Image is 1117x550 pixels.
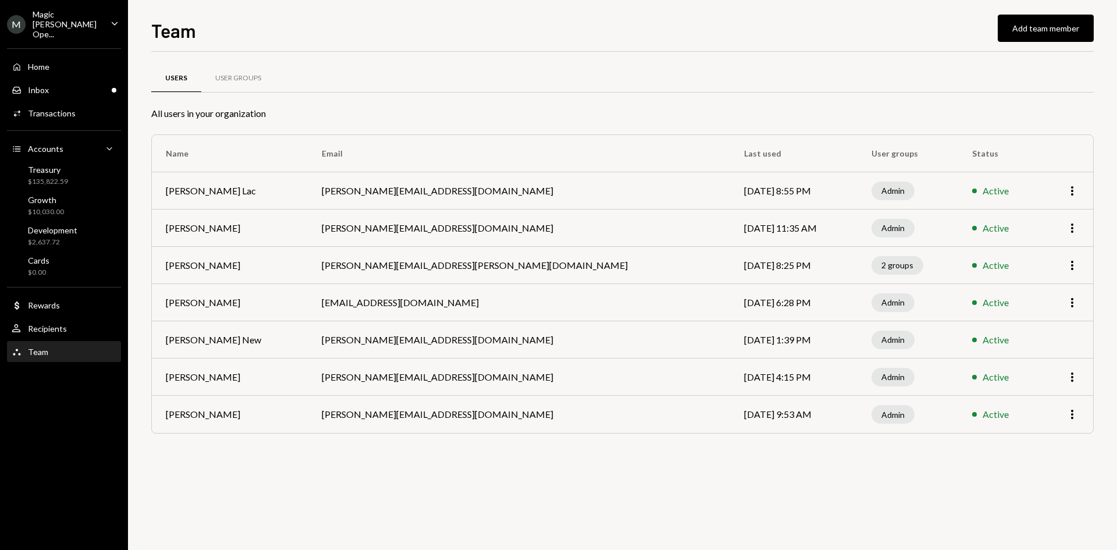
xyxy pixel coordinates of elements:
[28,347,48,357] div: Team
[871,293,915,312] div: Admin
[983,221,1009,235] div: Active
[871,256,923,275] div: 2 groups
[152,135,308,172] th: Name
[983,333,1009,347] div: Active
[871,219,915,237] div: Admin
[28,108,76,118] div: Transactions
[28,144,63,154] div: Accounts
[730,247,858,284] td: [DATE] 8:25 PM
[730,284,858,321] td: [DATE] 6:28 PM
[7,294,121,315] a: Rewards
[7,161,121,189] a: Treasury$135,822.59
[730,210,858,247] td: [DATE] 11:35 AM
[858,135,958,172] th: User groups
[7,102,121,123] a: Transactions
[7,138,121,159] a: Accounts
[871,368,915,386] div: Admin
[152,284,308,321] td: [PERSON_NAME]
[28,256,49,265] div: Cards
[308,396,730,433] td: [PERSON_NAME][EMAIL_ADDRESS][DOMAIN_NAME]
[730,172,858,210] td: [DATE] 8:55 PM
[28,237,77,247] div: $2,637.72
[165,73,187,83] div: Users
[983,296,1009,310] div: Active
[151,19,196,42] h1: Team
[28,165,68,175] div: Treasury
[308,284,730,321] td: [EMAIL_ADDRESS][DOMAIN_NAME]
[308,359,730,396] td: [PERSON_NAME][EMAIL_ADDRESS][DOMAIN_NAME]
[151,63,201,93] a: Users
[33,9,101,39] div: Magic [PERSON_NAME] Ope...
[308,247,730,284] td: [PERSON_NAME][EMAIL_ADDRESS][PERSON_NAME][DOMAIN_NAME]
[201,63,275,93] a: User Groups
[730,135,858,172] th: Last used
[7,341,121,362] a: Team
[28,177,68,187] div: $135,822.59
[28,268,49,278] div: $0.00
[983,184,1009,198] div: Active
[7,191,121,219] a: Growth$10,030.00
[28,300,60,310] div: Rewards
[151,107,1094,120] div: All users in your organization
[7,56,121,77] a: Home
[28,225,77,235] div: Development
[730,359,858,396] td: [DATE] 4:15 PM
[958,135,1040,172] th: Status
[871,331,915,349] div: Admin
[152,247,308,284] td: [PERSON_NAME]
[983,407,1009,421] div: Active
[308,135,730,172] th: Email
[871,182,915,200] div: Admin
[215,73,261,83] div: User Groups
[152,172,308,210] td: [PERSON_NAME] Lac
[28,207,64,217] div: $10,030.00
[28,324,67,333] div: Recipients
[998,15,1094,42] button: Add team member
[152,210,308,247] td: [PERSON_NAME]
[7,222,121,250] a: Development$2,637.72
[152,396,308,433] td: [PERSON_NAME]
[28,85,49,95] div: Inbox
[7,15,26,34] div: M
[308,210,730,247] td: [PERSON_NAME][EMAIL_ADDRESS][DOMAIN_NAME]
[7,252,121,280] a: Cards$0.00
[28,195,64,205] div: Growth
[152,321,308,359] td: [PERSON_NAME] New
[152,359,308,396] td: [PERSON_NAME]
[983,258,1009,272] div: Active
[7,318,121,339] a: Recipients
[7,79,121,100] a: Inbox
[730,321,858,359] td: [DATE] 1:39 PM
[308,172,730,210] td: [PERSON_NAME][EMAIL_ADDRESS][DOMAIN_NAME]
[28,62,49,72] div: Home
[730,396,858,433] td: [DATE] 9:53 AM
[308,321,730,359] td: [PERSON_NAME][EMAIL_ADDRESS][DOMAIN_NAME]
[871,405,915,424] div: Admin
[983,370,1009,384] div: Active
